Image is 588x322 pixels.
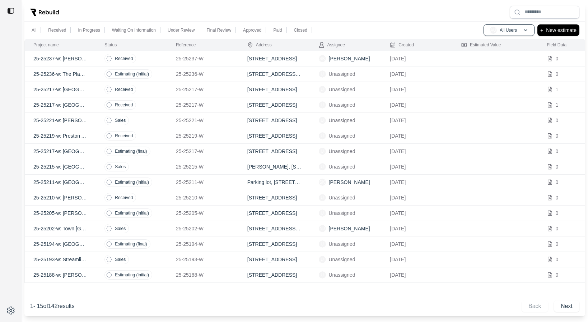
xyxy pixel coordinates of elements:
p: Estimating (initial) [115,272,149,278]
span: NJ [319,225,326,232]
p: + [540,26,543,34]
p: All [32,27,36,33]
p: [DATE] [390,163,444,170]
p: [PERSON_NAME] [329,179,370,186]
p: 25-25217-W [176,86,230,93]
p: 25-25236-W [176,70,230,78]
p: Sales [115,257,126,262]
p: Received [48,27,66,33]
p: 25-25194-w: [GEOGRAPHIC_DATA] 3146 214 [33,240,87,248]
p: Unassigned [329,70,355,78]
p: 25-25194-W [176,240,230,248]
p: Approved [243,27,261,33]
td: [STREET_ADDRESS] [239,190,310,206]
button: Next [554,300,579,312]
p: Under Review [168,27,195,33]
p: 25-25193-W [176,256,230,263]
p: 0 [556,117,559,124]
td: [STREET_ADDRESS] [239,113,310,128]
p: Final Review [206,27,231,33]
span: U [319,117,326,124]
td: [STREET_ADDRESS][PERSON_NAME] [239,221,310,236]
p: Unassigned [329,117,355,124]
p: Estimating (initial) [115,210,149,216]
p: New estimate [546,26,577,34]
span: U [319,86,326,93]
span: U [319,256,326,263]
div: Reference [176,42,196,48]
p: 25-25202-w: Town [GEOGRAPHIC_DATA] [33,225,87,232]
p: Estimating (initial) [115,71,149,77]
p: Closed [294,27,307,33]
p: In Progress [78,27,100,33]
p: Unassigned [329,210,355,217]
p: Estimating (final) [115,241,147,247]
p: 25-25215-W [176,163,230,170]
p: Received [115,102,133,108]
p: 1 [556,101,559,109]
span: U [319,210,326,217]
p: 0 [556,256,559,263]
td: [STREET_ADDRESS] [239,82,310,97]
div: Project name [33,42,59,48]
p: 25-25202-W [176,225,230,232]
span: U [319,163,326,170]
p: Unassigned [329,148,355,155]
p: 0 [556,148,559,155]
p: 25-25217-W [176,148,230,155]
p: 25-25219-W [176,132,230,139]
p: 0 [556,163,559,170]
div: Created [390,42,414,48]
p: 25-25217-W [176,101,230,109]
p: Received [115,133,133,139]
p: Unassigned [329,256,355,263]
p: [DATE] [390,271,444,279]
span: SK [319,179,326,186]
p: [DATE] [390,70,444,78]
span: AU [490,27,497,34]
p: Estimating (initial) [115,179,149,185]
td: [STREET_ADDRESS] [239,144,310,159]
p: 1 - 15 of 142 results [30,302,75,310]
p: All Users [500,27,517,33]
td: [STREET_ADDRESS] [239,252,310,267]
td: Parking lot, [STREET_ADDRESS] [239,175,310,190]
p: Unassigned [329,194,355,201]
span: U [319,271,326,279]
p: 25-25211-w: [GEOGRAPHIC_DATA] [33,179,87,186]
p: 25-25217-w: [GEOGRAPHIC_DATA] 112,212 - Recon [33,101,87,109]
div: Address [247,42,272,48]
td: [STREET_ADDRESS] [239,206,310,221]
p: [PERSON_NAME] [329,225,370,232]
span: U [319,132,326,139]
p: 0 [556,70,559,78]
span: U [319,101,326,109]
p: 25-25237-W [176,55,230,62]
p: 25-25215-w: [GEOGRAPHIC_DATA][PERSON_NAME] [33,163,87,170]
p: 25-25221-W [176,117,230,124]
p: Unassigned [329,132,355,139]
p: Sales [115,226,126,231]
td: [STREET_ADDRESS] [239,267,310,283]
p: Waiting On Information [112,27,156,33]
p: 25-25205-W [176,210,230,217]
p: 1 [556,86,559,93]
p: 0 [556,55,559,62]
td: [STREET_ADDRESS] [239,97,310,113]
p: Sales [115,164,126,170]
button: AUAll Users [484,24,535,36]
p: Received [115,56,133,61]
td: [PERSON_NAME], [STREET_ADDRESS] [239,159,310,175]
p: Received [115,87,133,92]
p: 0 [556,179,559,186]
p: 25-25237-w: [PERSON_NAME] [33,55,87,62]
p: 0 [556,225,559,232]
span: U [319,194,326,201]
p: 25-25219-w: Preston At [GEOGRAPHIC_DATA] 1425 [33,132,87,139]
td: [STREET_ADDRESS] [239,236,310,252]
p: Unassigned [329,86,355,93]
p: [DATE] [390,179,444,186]
p: 0 [556,271,559,279]
p: [DATE] [390,148,444,155]
p: 25-25193-w: Streamliner Aldea [33,256,87,263]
